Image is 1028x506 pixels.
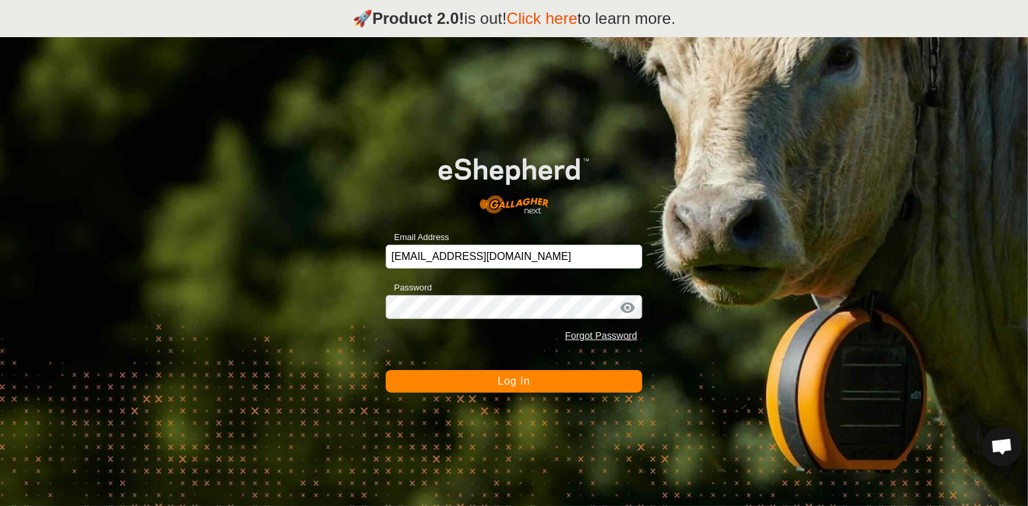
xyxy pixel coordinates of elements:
[386,370,643,393] button: Log In
[982,426,1022,466] div: Open chat
[386,245,643,269] input: Email Address
[386,281,432,294] label: Password
[386,231,449,244] label: Email Address
[372,9,465,27] strong: Product 2.0!
[565,330,638,341] a: Forgot Password
[498,375,530,387] span: Log In
[353,7,676,31] p: 🚀 is out! to learn more.
[506,9,577,27] a: Click here
[411,137,616,224] img: E-shepherd Logo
